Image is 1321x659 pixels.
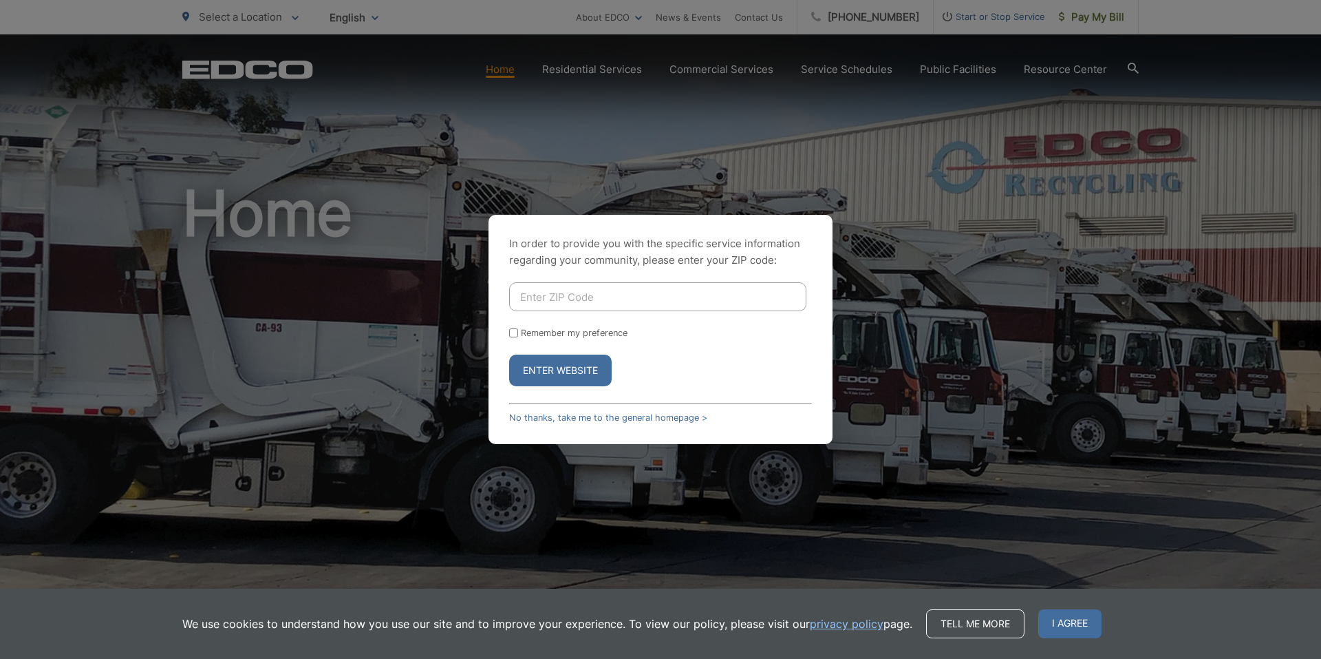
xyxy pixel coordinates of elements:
[1038,609,1102,638] span: I agree
[521,328,627,338] label: Remember my preference
[182,616,912,632] p: We use cookies to understand how you use our site and to improve your experience. To view our pol...
[926,609,1024,638] a: Tell me more
[509,236,812,269] p: In order to provide you with the specific service information regarding your community, please en...
[509,412,707,423] a: No thanks, take me to the general homepage >
[810,616,883,632] a: privacy policy
[509,282,806,311] input: Enter ZIP Code
[509,355,612,386] button: Enter Website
